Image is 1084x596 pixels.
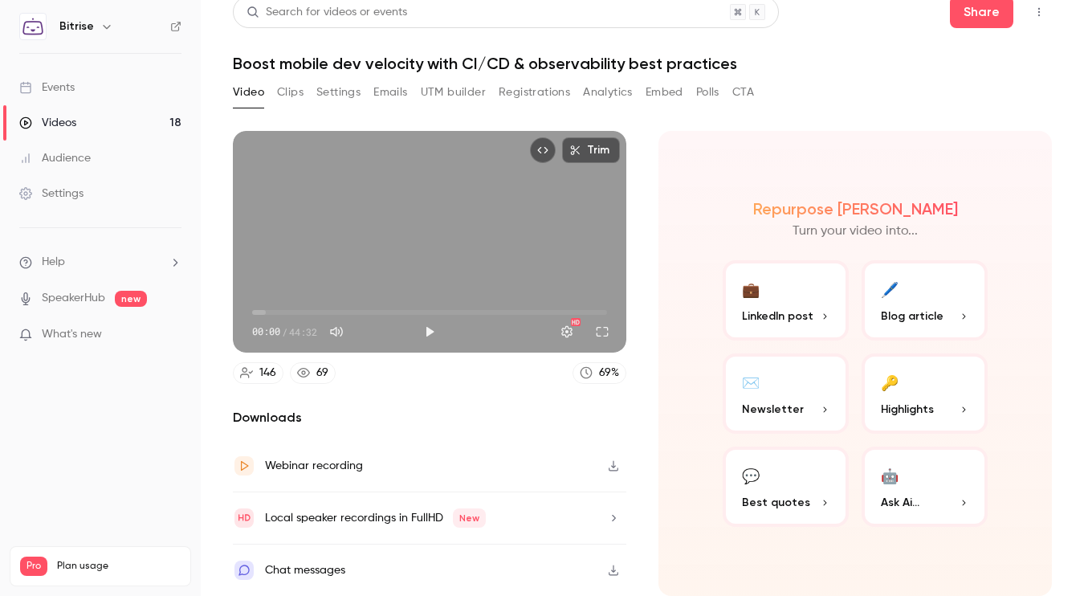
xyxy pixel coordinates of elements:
button: Video [233,80,264,105]
span: Plan usage [57,560,181,573]
li: help-dropdown-opener [19,254,181,271]
span: Newsletter [742,401,804,418]
button: Settings [316,80,361,105]
div: 🖊️ [881,276,899,301]
span: Blog article [881,308,943,325]
button: Mute [320,316,353,348]
button: 🖊️Blog article [862,260,988,341]
button: Registrations [499,80,570,105]
button: Trim [562,137,620,163]
div: 💬 [742,463,760,488]
span: 44:32 [289,325,317,339]
div: 00:00 [252,325,317,339]
button: Settings [551,316,583,348]
div: 🤖 [881,463,899,488]
div: Search for videos or events [247,4,407,21]
button: UTM builder [421,80,486,105]
h1: Boost mobile dev velocity with CI/CD & observability best practices [233,54,1052,73]
span: 00:00 [252,325,280,339]
span: Best quotes [742,494,810,511]
button: ✉️Newsletter [723,353,849,434]
button: 🤖Ask Ai... [862,447,988,527]
button: Analytics [583,80,633,105]
div: Videos [19,115,76,131]
span: LinkedIn post [742,308,813,325]
a: 69% [573,362,626,384]
button: 💼LinkedIn post [723,260,849,341]
img: Bitrise [20,14,46,39]
div: Webinar recording [265,456,363,476]
div: Events [19,80,75,96]
div: 💼 [742,276,760,301]
div: Audience [19,150,91,166]
span: new [115,291,147,307]
h2: Downloads [233,408,626,427]
span: New [453,508,486,528]
button: Full screen [586,316,618,348]
span: Highlights [881,401,934,418]
h2: Repurpose [PERSON_NAME] [753,199,958,218]
span: Ask Ai... [881,494,919,511]
button: 💬Best quotes [723,447,849,527]
div: 69 % [599,365,619,382]
h6: Bitrise [59,18,94,35]
button: Polls [696,80,719,105]
button: Emails [373,80,407,105]
a: 69 [290,362,336,384]
a: SpeakerHub [42,290,105,307]
a: 146 [233,362,283,384]
button: Play [414,316,446,348]
span: Help [42,254,65,271]
div: Chat messages [265,561,345,580]
div: ✉️ [742,369,760,394]
div: Local speaker recordings in FullHD [265,508,486,528]
button: Embed [646,80,683,105]
div: Settings [19,186,84,202]
button: 🔑Highlights [862,353,988,434]
div: 🔑 [881,369,899,394]
span: Pro [20,557,47,576]
div: 69 [316,365,328,382]
span: What's new [42,326,102,343]
div: 146 [259,365,276,382]
span: / [282,325,287,339]
div: HD [571,318,581,326]
button: CTA [732,80,754,105]
button: Embed video [530,137,556,163]
p: Turn your video into... [793,222,918,241]
button: Clips [277,80,304,105]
